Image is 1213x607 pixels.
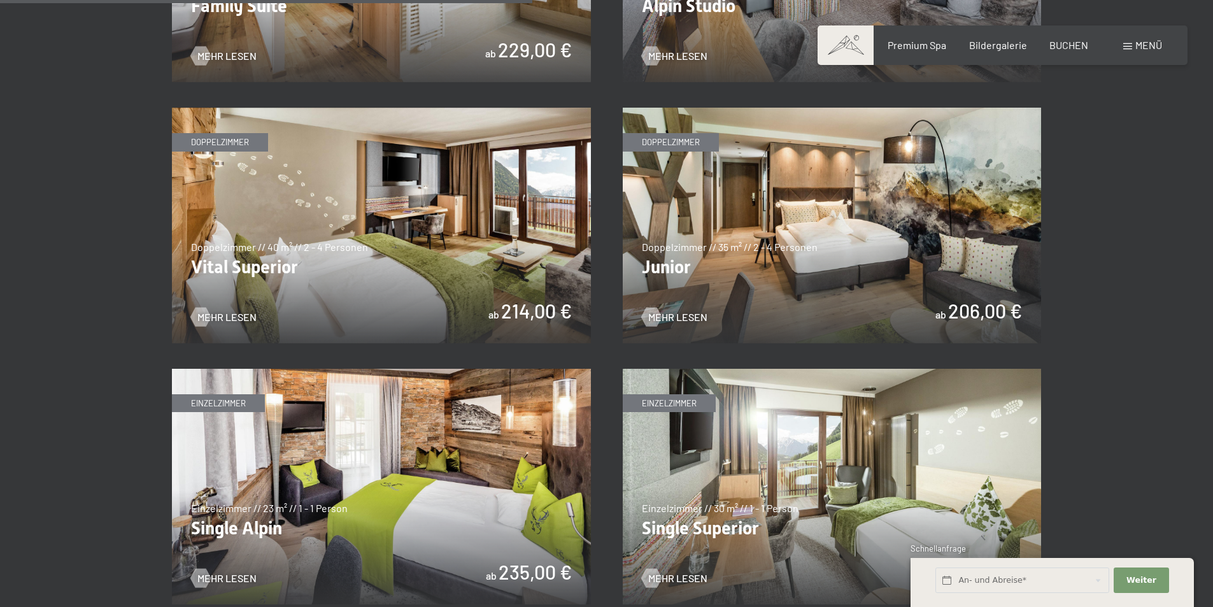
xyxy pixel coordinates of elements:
[648,49,707,63] span: Mehr Lesen
[623,369,1042,604] img: Single Superior
[888,39,946,51] a: Premium Spa
[969,39,1027,51] a: Bildergalerie
[1135,39,1162,51] span: Menü
[623,108,1042,343] img: Junior
[648,571,707,585] span: Mehr Lesen
[1049,39,1088,51] a: BUCHEN
[172,369,591,604] img: Single Alpin
[172,369,591,377] a: Single Alpin
[191,49,257,63] a: Mehr Lesen
[172,108,591,116] a: Vital Superior
[911,543,966,553] span: Schnellanfrage
[642,571,707,585] a: Mehr Lesen
[191,310,257,324] a: Mehr Lesen
[191,571,257,585] a: Mehr Lesen
[197,571,257,585] span: Mehr Lesen
[623,369,1042,377] a: Single Superior
[623,108,1042,116] a: Junior
[642,49,707,63] a: Mehr Lesen
[642,310,707,324] a: Mehr Lesen
[648,310,707,324] span: Mehr Lesen
[197,310,257,324] span: Mehr Lesen
[1126,575,1156,586] span: Weiter
[197,49,257,63] span: Mehr Lesen
[1114,568,1168,594] button: Weiter
[172,108,591,343] img: Vital Superior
